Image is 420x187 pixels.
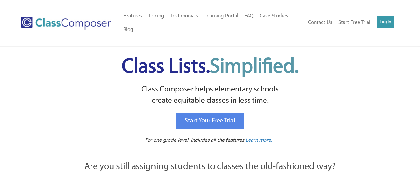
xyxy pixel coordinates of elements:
a: Start Your Free Trial [176,113,244,129]
p: Class Composer helps elementary schools create equitable classes in less time. [50,84,370,107]
a: FAQ [241,9,257,23]
a: Case Studies [257,9,291,23]
a: Learn more. [245,137,272,145]
a: Contact Us [305,16,335,30]
span: Learn more. [245,138,272,143]
a: Features [120,9,146,23]
span: Class Lists. [122,57,299,77]
span: For one grade level. Includes all the features. [145,138,245,143]
span: Simplified. [210,57,299,77]
a: Testimonials [167,9,201,23]
p: Are you still assigning students to classes the old-fashioned way? [51,160,369,174]
nav: Header Menu [304,16,394,30]
a: Pricing [146,9,167,23]
a: Start Free Trial [335,16,373,30]
span: Start Your Free Trial [185,118,235,124]
a: Learning Portal [201,9,241,23]
img: Class Composer [21,17,111,30]
nav: Header Menu [120,9,304,37]
a: Log In [377,16,394,28]
a: Blog [120,23,136,37]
